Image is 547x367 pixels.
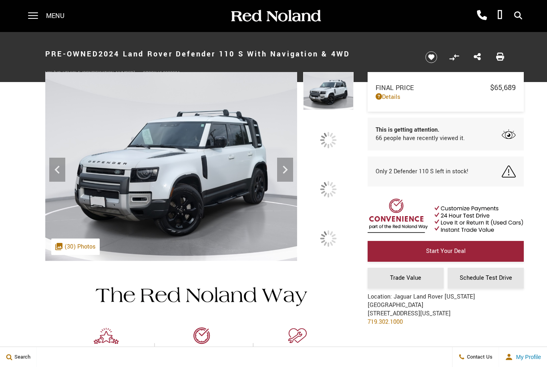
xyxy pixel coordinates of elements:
img: Used 2024 White Land Rover S image 1 [303,72,354,110]
a: 719.302.1000 [368,318,403,326]
img: Red Noland Auto Group [229,9,322,23]
div: Location: Jaguar Land Rover [US_STATE][GEOGRAPHIC_DATA] [STREET_ADDRESS][US_STATE] [368,293,524,332]
span: $65,689 [490,82,516,93]
span: Contact Us [465,353,493,361]
span: Only 2 Defender 110 S left in stock! [376,167,469,176]
h1: 2024 Land Rover Defender 110 S With Navigation & 4WD [45,38,412,70]
img: Used 2024 White Land Rover S image 1 [45,72,297,261]
strong: Pre-Owned [45,49,99,59]
span: [US_VEHICLE_IDENTIFICATION_NUMBER] [54,70,135,76]
span: My Profile [513,354,541,360]
div: (30) Photos [51,239,100,255]
a: Final Price $65,689 [376,82,516,93]
span: Stock: [143,70,158,76]
span: Start Your Deal [426,247,466,255]
button: Compare vehicle [448,51,460,63]
a: Start Your Deal [368,241,524,262]
span: Final Price [376,83,490,92]
span: Trade Value [390,274,421,282]
a: Share this Pre-Owned 2024 Land Rover Defender 110 S With Navigation & 4WD [474,52,481,62]
a: Schedule Test Drive [448,268,524,289]
a: Details [376,93,516,101]
span: Search [12,353,30,361]
span: 66 people have recently viewed it. [376,134,465,142]
span: UL290098A [158,70,180,76]
button: Save vehicle [422,51,440,64]
span: Schedule Test Drive [460,274,512,282]
span: This is getting attention. [376,126,465,134]
a: Print this Pre-Owned 2024 Land Rover Defender 110 S With Navigation & 4WD [496,52,504,62]
a: Trade Value [368,268,444,289]
span: VIN: [45,70,54,76]
button: user-profile-menu [499,347,547,367]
